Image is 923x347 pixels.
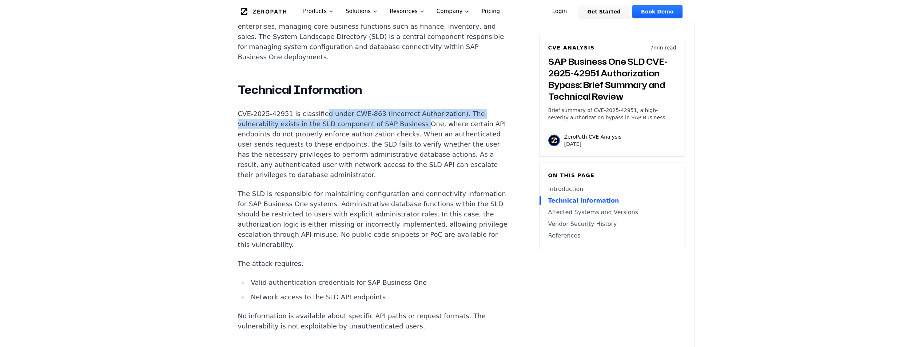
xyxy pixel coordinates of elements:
img: ZeroPath CVE Analysis [548,135,560,146]
p: [DATE] [564,140,622,148]
h6: CVE Analysis [548,44,595,51]
p: ZeroPath CVE Analysis [564,133,622,140]
a: Technical Information [548,196,676,205]
p: The attack requires: [238,259,509,269]
a: Login [544,5,576,18]
p: 7 min read [650,44,676,51]
h2: Technical Information [238,83,509,97]
p: No information is available about specific API paths or request formats. The vulnerability is not... [238,311,509,331]
h6: On this page [548,172,676,179]
p: CVE-2025-42951 is classified under CWE-863 (Incorrect Authorization). The vulnerability exists in... [238,109,509,180]
a: Introduction [548,185,676,194]
a: Affected Systems and Versions [548,208,676,217]
a: References [548,231,676,240]
li: Network access to the SLD API endpoints [248,292,509,302]
a: Vendor Security History [548,220,676,228]
li: Valid authentication credentials for SAP Business One [248,278,509,288]
a: Book Demo [632,5,682,18]
p: Brief summary of CVE-2025-42951, a high-severity authorization bypass in SAP Business One System ... [548,107,676,121]
a: Get Started [578,5,629,18]
h3: SAP Business One SLD CVE-2025-42951 Authorization Bypass: Brief Summary and Technical Review [548,56,676,102]
p: The SLD is responsible for maintaining configuration and connectivity information for SAP Busines... [238,189,509,250]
